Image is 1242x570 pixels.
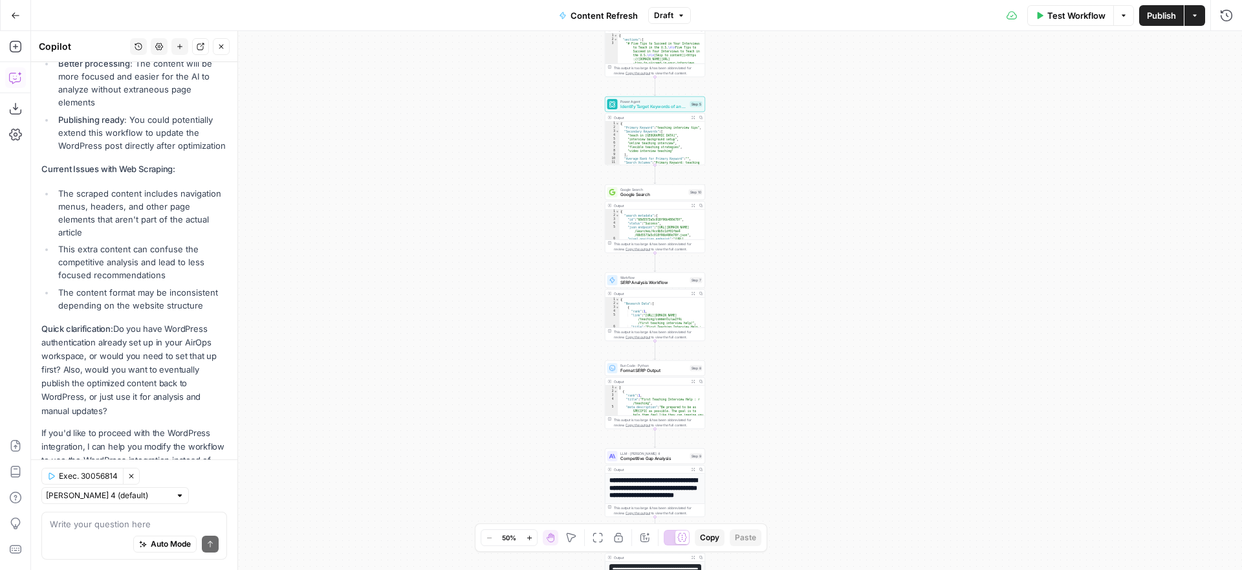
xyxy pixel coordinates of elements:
span: Workflow [620,275,688,280]
div: 1 [605,34,618,38]
div: 1 [605,210,620,214]
div: 1 [605,122,620,126]
g: Edge from step_4 to step_5 [654,77,656,96]
button: Auto Mode [133,536,197,553]
div: 10 [605,157,620,160]
div: 6 [605,141,620,145]
div: Step 7 [690,278,703,283]
span: Google Search [620,192,686,198]
button: Draft [648,7,691,24]
span: Toggle code folding, rows 1 through 9 [614,386,618,389]
span: Format SERP Output [620,367,688,374]
span: Copy the output [626,511,650,515]
div: 5 [605,137,620,141]
button: Copy [695,529,724,546]
div: 2 [605,389,618,393]
button: Exec. 30056814 [41,468,123,485]
g: Edge from step_5 to step_10 [654,165,656,184]
span: Google Search [620,187,686,192]
p: If you'd like to proceed with the WordPress integration, I can help you modify the workflow to us... [41,426,227,481]
span: Copy the output [626,335,650,339]
div: Step 9 [690,454,703,459]
p: Do you have WordPress authentication already set up in your AirOps workspace, or would you need t... [41,322,227,418]
div: Output [614,379,688,384]
span: SERP Analysis Workflow [620,280,688,286]
strong: Current Issues with Web Scraping: [41,164,175,174]
div: 7 [605,145,620,149]
li: The content format may be inconsistent depending on the website structure [55,286,227,312]
span: Competitive Gap Analysis [620,455,688,462]
g: Edge from step_8 to step_9 [654,429,656,448]
div: 2 [605,38,618,41]
span: Exec. 30056814 [59,470,118,482]
g: Edge from step_10 to step_7 [654,253,656,272]
div: Output [614,555,688,560]
g: Edge from step_7 to step_8 [654,341,656,360]
div: 3 [605,129,620,133]
div: Output [614,203,688,208]
span: Toggle code folding, rows 1 through 10 [616,298,620,301]
span: Run Code · Python [620,363,688,368]
strong: Quick clarification: [41,323,113,334]
div: 8 [605,149,620,153]
strong: Better processing [58,58,130,69]
div: This output is too large & has been abbreviated for review. to view the full content. [614,241,703,252]
button: Test Workflow [1027,5,1113,26]
div: 4 [605,397,618,405]
input: Claude Sonnet 4 (default) [46,489,170,502]
div: 1 [605,298,620,301]
div: 3 [605,217,620,221]
div: WorkflowSERP Analysis WorkflowStep 7Output{ "Research Data":[ { "rank":1, "link":"[URL][DOMAIN_NA... [605,272,705,341]
span: Copy the output [626,247,650,251]
span: Toggle code folding, rows 1 through 12 [616,122,620,126]
g: Edge from step_9 to step_11 [654,517,656,536]
span: Toggle code folding, rows 2 through 4 [614,38,618,41]
div: Output [614,291,688,296]
span: Publish [1147,9,1176,22]
span: Test Workflow [1047,9,1106,22]
div: This output is too large & has been abbreviated for review. to view the full content. [614,329,703,340]
div: Output [614,467,688,472]
div: Output [614,115,688,120]
span: Auto Mode [151,538,191,550]
span: Copy the output [626,71,650,75]
div: This output is too large & has been abbreviated for review. to view the full content. [614,65,703,76]
button: Publish [1139,5,1184,26]
div: This output is too large & has been abbreviated for review. to view the full content. [614,505,703,516]
div: Google SearchGoogle SearchStep 10Output{ "search_metadata":{ "id":"68d5573a5c018f96b480d78f", "st... [605,184,705,253]
span: Draft [654,10,673,21]
div: 11 [605,160,620,188]
button: Content Refresh [551,5,646,26]
div: 6 [605,237,620,252]
div: 2 [605,214,620,217]
div: Copilot [39,40,126,53]
div: 3 [605,305,620,309]
span: Toggle code folding, rows 3 through 9 [616,129,620,133]
span: Toggle code folding, rows 1 through 5 [614,34,618,38]
span: Paste [735,532,756,543]
div: Run Code · PythonFormat SERP OutputStep 8Output[ { "rank":1, "title":"First Teaching Interview He... [605,360,705,429]
div: 4 [605,309,620,313]
div: Power AgentIdentify Target Keywords of an ArticleStep 5Output{ "Primary Keyword":"teaching interv... [605,96,705,165]
li: : You could potentially extend this workflow to update the WordPress post directly after optimiza... [55,113,227,152]
div: 5 [605,405,618,424]
li: This extra content can confuse the competitive analysis and lead to less focused recommendations [55,243,227,281]
div: 5 [605,313,620,325]
div: 9 [605,153,620,157]
span: Toggle code folding, rows 1 through 11 [616,210,620,214]
div: 2 [605,126,620,129]
div: 3 [605,393,618,397]
div: Step 5 [690,102,703,107]
span: Toggle code folding, rows 2 through 10 [616,214,620,217]
span: Copy the output [626,423,650,427]
div: Output{ "sections":[ "# Five Tips to Succeed in Your Interviews to Teach in the U.S.\n\nFive Tips... [605,8,705,77]
li: : The content will be more focused and easier for the AI to analyze without extraneous page elements [55,57,227,109]
span: Toggle code folding, rows 2 through 9 [616,301,620,305]
span: Copy [700,532,719,543]
span: Identify Target Keywords of an Article [620,104,688,110]
div: Step 8 [690,366,703,371]
div: 2 [605,301,620,305]
span: Power Agent [620,99,688,104]
div: This output is too large & has been abbreviated for review. to view the full content. [614,417,703,428]
div: 4 [605,221,620,225]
